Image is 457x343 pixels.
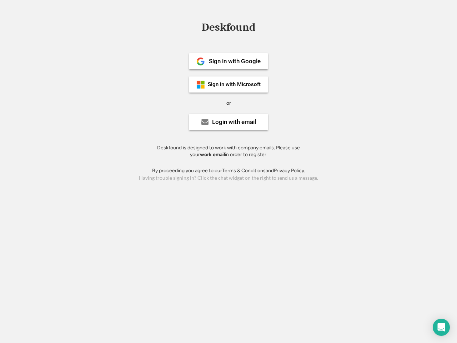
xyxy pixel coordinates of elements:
a: Terms & Conditions [222,168,266,174]
div: Deskfound [198,22,259,33]
strong: work email [200,151,225,158]
div: By proceeding you agree to our and [152,167,305,174]
div: Deskfound is designed to work with company emails. Please use your in order to register. [148,144,309,158]
div: Sign in with Microsoft [208,82,261,87]
a: Privacy Policy. [274,168,305,174]
div: Login with email [212,119,256,125]
img: 1024px-Google__G__Logo.svg.png [196,57,205,66]
div: Open Intercom Messenger [433,319,450,336]
div: or [226,100,231,107]
div: Sign in with Google [209,58,261,64]
img: ms-symbollockup_mssymbol_19.png [196,80,205,89]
